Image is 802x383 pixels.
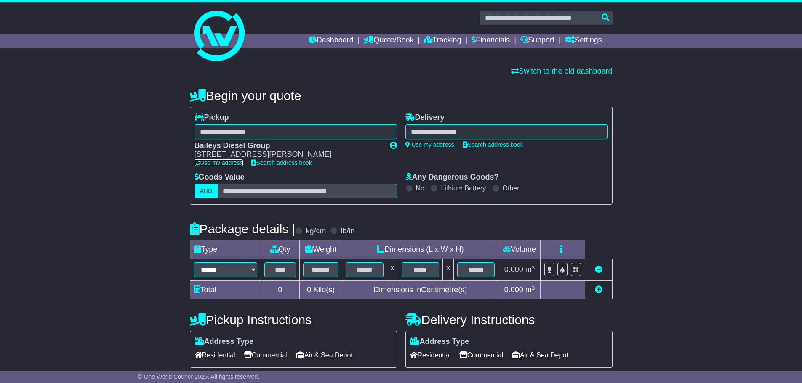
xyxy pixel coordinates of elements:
a: Use my address [195,159,243,166]
span: m [525,265,535,274]
label: lb/in [341,227,354,236]
span: 0.000 [504,285,523,294]
label: No [416,184,424,192]
span: 0.000 [504,265,523,274]
span: m [525,285,535,294]
label: Address Type [410,337,469,346]
label: AUD [195,184,218,198]
label: Address Type [195,337,254,346]
span: Air & Sea Depot [296,349,353,362]
label: Lithium Battery [441,184,486,192]
sup: 3 [532,264,535,271]
span: © One World Courier 2025. All rights reserved. [138,373,260,380]
td: Weight [300,240,342,259]
td: Kilo(s) [300,281,342,299]
td: Volume [498,240,541,259]
span: 0 [307,285,311,294]
label: Other [503,184,520,192]
label: Pickup [195,113,229,122]
a: Switch to the old dashboard [511,67,612,75]
label: kg/cm [306,227,326,236]
a: Remove this item [595,265,602,274]
span: Commercial [459,349,503,362]
td: Qty [261,240,300,259]
td: Total [190,281,261,299]
a: Use my address [405,141,454,148]
label: Any Dangerous Goods? [405,173,499,182]
td: Type [190,240,261,259]
a: Dashboard [309,34,354,48]
span: Commercial [244,349,288,362]
span: Air & Sea Depot [512,349,568,362]
h4: Begin your quote [190,89,613,103]
div: Baileys Diesel Group [195,141,381,151]
span: Residential [195,349,235,362]
h4: Package details | [190,222,296,236]
h4: Pickup Instructions [190,313,397,327]
h4: Delivery Instructions [405,313,613,327]
td: Dimensions in Centimetre(s) [342,281,498,299]
sup: 3 [532,285,535,291]
div: [STREET_ADDRESS][PERSON_NAME] [195,150,381,159]
td: Dimensions (L x W x H) [342,240,498,259]
a: Financials [472,34,510,48]
td: x [387,259,398,281]
a: Support [520,34,554,48]
a: Add new item [595,285,602,294]
td: x [442,259,453,281]
td: 0 [261,281,300,299]
a: Search address book [251,159,312,166]
a: Quote/Book [364,34,413,48]
span: Residential [410,349,451,362]
a: Tracking [424,34,461,48]
label: Goods Value [195,173,245,182]
a: Settings [565,34,602,48]
label: Delivery [405,113,445,122]
a: Search address book [463,141,523,148]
